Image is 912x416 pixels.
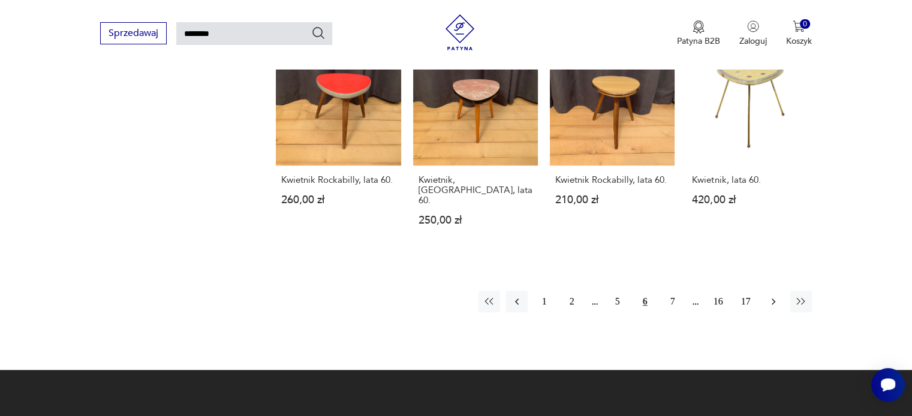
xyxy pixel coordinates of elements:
button: 2 [561,291,583,312]
a: Ikona medaluPatyna B2B [677,20,720,47]
img: Patyna - sklep z meblami i dekoracjami vintage [442,14,478,50]
button: Sprzedawaj [100,22,167,44]
p: Koszyk [786,35,812,47]
iframe: Smartsupp widget button [871,368,905,402]
div: 0 [800,19,810,29]
img: Ikona medalu [693,20,705,34]
p: 420,00 zł [692,195,806,205]
p: 210,00 zł [555,195,669,205]
h3: Kwietnik, [GEOGRAPHIC_DATA], lata 60. [419,175,532,206]
h3: Kwietnik, lata 60. [692,175,806,185]
h3: Kwietnik Rockabilly, lata 60. [555,175,669,185]
h3: Kwietnik Rockabilly, lata 60. [281,175,395,185]
a: Kwietnik Rockabilly, lata 60.Kwietnik Rockabilly, lata 60.260,00 zł [276,41,401,249]
img: Ikona koszyka [793,20,805,32]
p: Zaloguj [739,35,767,47]
button: 16 [708,291,729,312]
a: Kwietnik Rockabilly, lata 60.Kwietnik Rockabilly, lata 60.210,00 zł [550,41,675,249]
p: Patyna B2B [677,35,720,47]
button: 1 [534,291,555,312]
button: Zaloguj [739,20,767,47]
button: 6 [634,291,656,312]
a: Kwietnik, Niemcy, lata 60.Kwietnik, [GEOGRAPHIC_DATA], lata 60.250,00 zł [413,41,538,249]
button: Patyna B2B [677,20,720,47]
img: Ikonka użytkownika [747,20,759,32]
p: 260,00 zł [281,195,395,205]
button: 7 [662,291,684,312]
a: Sprzedawaj [100,30,167,38]
button: 17 [735,291,757,312]
button: 5 [607,291,628,312]
button: 0Koszyk [786,20,812,47]
a: Kwietnik, lata 60.Kwietnik, lata 60.420,00 zł [687,41,811,249]
button: Szukaj [311,26,326,40]
p: 250,00 zł [419,215,532,225]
